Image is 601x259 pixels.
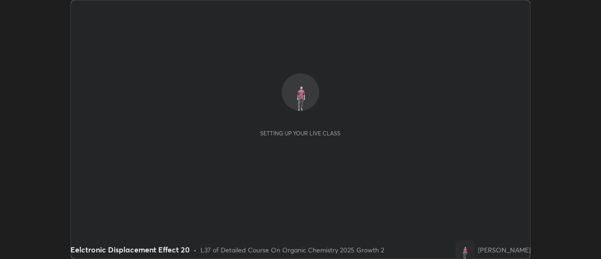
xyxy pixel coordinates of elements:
[282,73,319,111] img: 807bcb3d27944c288ab7064a26e4c203.png
[200,245,384,255] div: L37 of Detailed Course On Organic Chemistry 2025 Growth 2
[260,130,340,137] div: Setting up your live class
[478,245,531,255] div: [PERSON_NAME]
[193,245,197,255] div: •
[455,240,474,259] img: 807bcb3d27944c288ab7064a26e4c203.png
[70,244,190,255] div: Eelctronic Displacement Effect 20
